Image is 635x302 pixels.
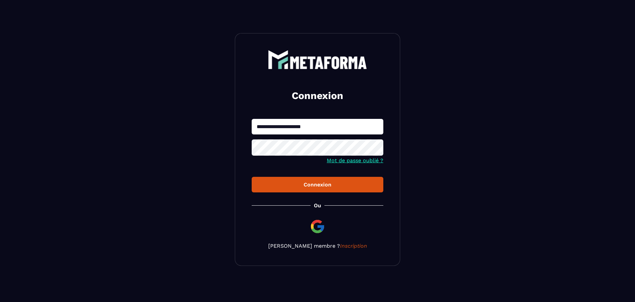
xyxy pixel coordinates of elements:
a: Mot de passe oublié ? [327,157,383,164]
img: logo [268,50,367,69]
a: logo [252,50,383,69]
p: Ou [314,202,321,209]
p: [PERSON_NAME] membre ? [252,243,383,249]
h2: Connexion [260,89,375,102]
img: google [310,219,325,234]
button: Connexion [252,177,383,192]
div: Connexion [257,181,378,188]
a: Inscription [340,243,367,249]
